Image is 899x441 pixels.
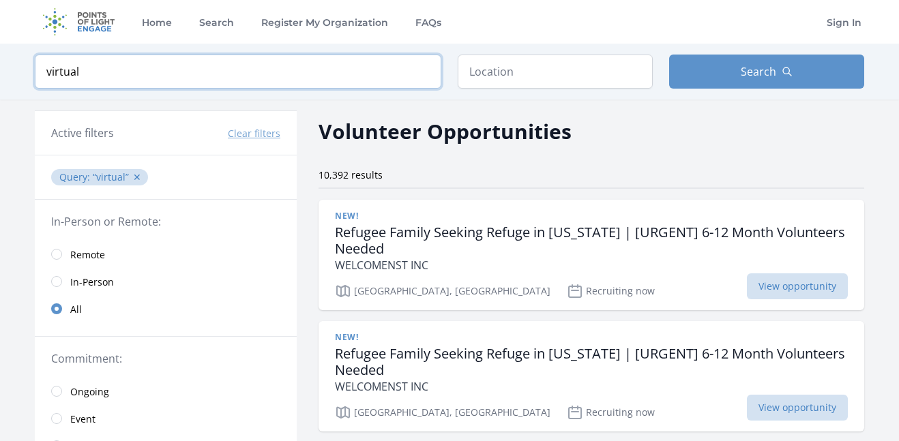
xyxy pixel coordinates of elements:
[133,170,141,184] button: ✕
[35,268,297,295] a: In-Person
[93,170,129,183] q: virtual
[228,127,280,140] button: Clear filters
[319,168,383,181] span: 10,392 results
[51,350,280,367] legend: Commitment:
[319,200,864,310] a: New! Refugee Family Seeking Refuge in [US_STATE] | [URGENT] 6-12 Month Volunteers Needed WELCOMEN...
[51,213,280,230] legend: In-Person or Remote:
[747,273,848,299] span: View opportunity
[70,385,109,399] span: Ongoing
[319,116,572,147] h2: Volunteer Opportunities
[335,283,550,299] p: [GEOGRAPHIC_DATA], [GEOGRAPHIC_DATA]
[567,283,655,299] p: Recruiting now
[335,404,550,421] p: [GEOGRAPHIC_DATA], [GEOGRAPHIC_DATA]
[59,170,93,183] span: Query :
[458,55,653,89] input: Location
[567,404,655,421] p: Recruiting now
[335,211,358,222] span: New!
[335,378,848,395] p: WELCOMENST INC
[70,248,105,262] span: Remote
[669,55,864,89] button: Search
[741,63,776,80] span: Search
[35,405,297,432] a: Event
[747,395,848,421] span: View opportunity
[35,241,297,268] a: Remote
[35,378,297,405] a: Ongoing
[335,346,848,378] h3: Refugee Family Seeking Refuge in [US_STATE] | [URGENT] 6-12 Month Volunteers Needed
[51,125,114,141] h3: Active filters
[319,321,864,431] a: New! Refugee Family Seeking Refuge in [US_STATE] | [URGENT] 6-12 Month Volunteers Needed WELCOMEN...
[35,55,441,89] input: Keyword
[70,303,82,316] span: All
[70,412,95,426] span: Event
[70,275,114,289] span: In-Person
[335,224,848,257] h3: Refugee Family Seeking Refuge in [US_STATE] | [URGENT] 6-12 Month Volunteers Needed
[335,332,358,343] span: New!
[35,295,297,322] a: All
[335,257,848,273] p: WELCOMENST INC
